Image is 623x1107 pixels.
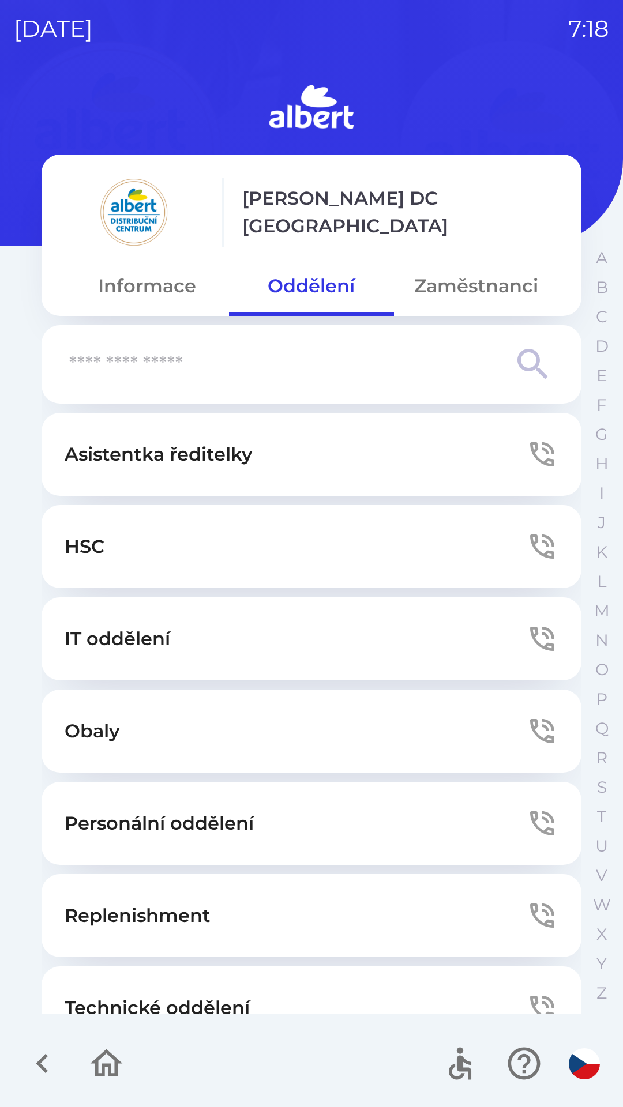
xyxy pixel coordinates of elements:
[569,1048,600,1079] img: cs flag
[42,597,581,680] button: IT oddělení
[65,533,104,560] p: HSC
[65,717,120,745] p: Obaly
[65,625,170,653] p: IT oddělení
[65,440,253,468] p: Asistentka ředitelky
[42,782,581,865] button: Personální oddělení
[14,12,93,46] p: [DATE]
[394,265,558,307] button: Zaměstnanci
[229,265,393,307] button: Oddělení
[42,690,581,773] button: Obaly
[568,12,609,46] p: 7:18
[65,178,203,247] img: 092fc4fe-19c8-4166-ad20-d7efd4551fba.png
[42,966,581,1049] button: Technické oddělení
[65,902,211,929] p: Replenishment
[42,505,581,588] button: HSC
[65,809,254,837] p: Personální oddělení
[42,81,581,136] img: Logo
[65,265,229,307] button: Informace
[42,874,581,957] button: Replenishment
[242,184,558,240] p: [PERSON_NAME] DC [GEOGRAPHIC_DATA]
[65,994,250,1022] p: Technické oddělení
[42,413,581,496] button: Asistentka ředitelky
